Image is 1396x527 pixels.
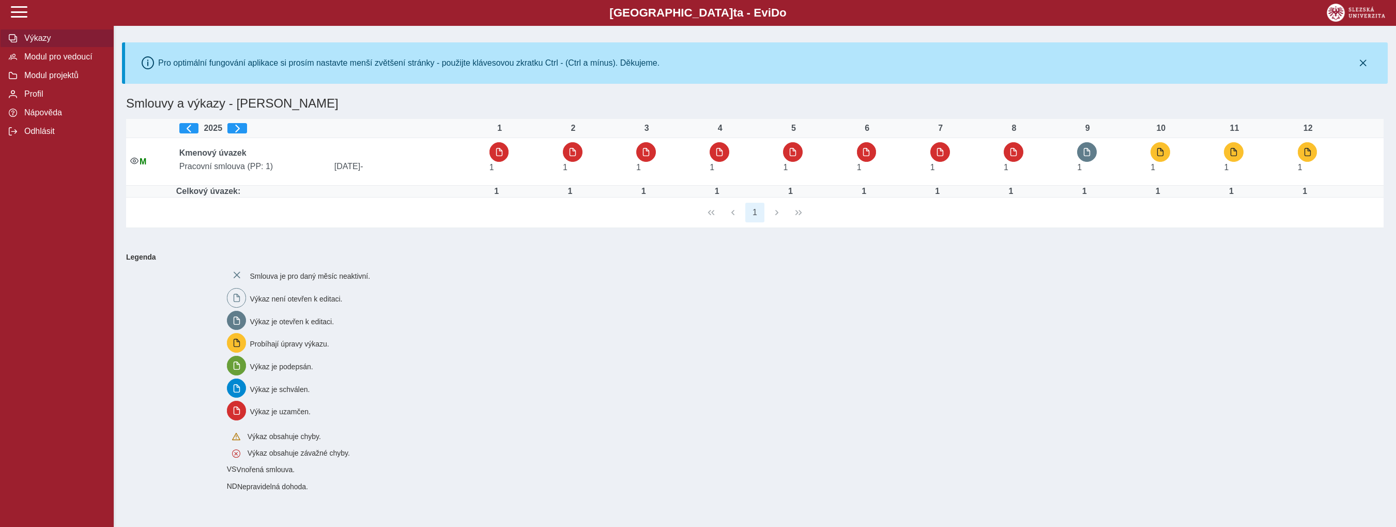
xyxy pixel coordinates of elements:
span: Smlouva je pro daný měsíc neaktivní. [250,272,370,280]
span: Modul pro vedoucí [21,52,105,62]
span: Výkaz obsahuje chyby. [248,432,321,441]
span: Úvazek : 8 h / den. 40 h / týden. [710,163,714,172]
span: o [779,6,787,19]
span: Nápověda [21,108,105,117]
img: logo_web_su.png [1327,4,1385,22]
span: Smlouva vnořená do kmene [227,482,237,490]
span: Profil [21,89,105,99]
button: 1 [745,203,765,222]
div: Úvazek : 8 h / den. 40 h / týden. [486,187,507,196]
span: D [771,6,779,19]
div: 6 [857,124,878,133]
div: Úvazek : 8 h / den. 40 h / týden. [1001,187,1021,196]
span: Pracovní smlouva (PP: 1) [175,162,330,171]
div: Úvazek : 8 h / den. 40 h / týden. [1221,187,1241,196]
span: Úvazek : 8 h / den. 40 h / týden. [1004,163,1008,172]
div: Úvazek : 8 h / den. 40 h / týden. [560,187,580,196]
span: Výkaz je schválen. [250,385,310,393]
span: Výkaz je otevřen k editaci. [250,317,334,325]
span: Úvazek : 8 h / den. 40 h / týden. [489,163,494,172]
b: [GEOGRAPHIC_DATA] a - Evi [31,6,1365,20]
div: Pro optimální fungování aplikace si prosím nastavte menší zvětšení stránky - použijte klávesovou ... [158,58,659,68]
span: Úvazek : 8 h / den. 40 h / týden. [1224,163,1229,172]
b: Kmenový úvazek [179,148,247,157]
div: 3 [636,124,657,133]
div: 11 [1224,124,1245,133]
span: Údaje souhlasí s údaji v Magionu [140,157,146,166]
div: Úvazek : 8 h / den. 40 h / týden. [1074,187,1095,196]
span: Úvazek : 8 h / den. 40 h / týden. [857,163,862,172]
span: Úvazek : 8 h / den. 40 h / týden. [783,163,788,172]
div: 4 [710,124,730,133]
div: Úvazek : 8 h / den. 40 h / týden. [927,187,948,196]
h1: Smlouvy a výkazy - [PERSON_NAME] [122,92,1177,115]
div: 1 [489,124,510,133]
span: Úvazek : 8 h / den. 40 h / týden. [636,163,641,172]
div: Úvazek : 8 h / den. 40 h / týden. [1147,187,1168,196]
div: 10 [1150,124,1171,133]
span: Smlouva vnořená do kmene [227,465,237,473]
div: 8 [1004,124,1024,133]
b: Legenda [122,249,1379,265]
span: t [733,6,737,19]
i: Smlouva je aktivní [130,157,139,165]
div: 7 [930,124,951,133]
td: Celkový úvazek: [175,186,485,198]
div: 9 [1077,124,1098,133]
div: Úvazek : 8 h / den. 40 h / týden. [1295,187,1315,196]
span: Úvazek : 8 h / den. 40 h / týden. [1150,163,1155,172]
span: Výkaz je podepsán. [250,363,313,371]
span: Probíhají úpravy výkazu. [250,340,329,348]
span: Odhlásit [21,127,105,136]
div: Úvazek : 8 h / den. 40 h / týden. [633,187,654,196]
span: Vnořená smlouva. [236,465,295,474]
span: Nepravidelná dohoda. [237,483,308,491]
div: 2 [563,124,584,133]
div: Úvazek : 8 h / den. 40 h / týden. [854,187,875,196]
div: 5 [783,124,804,133]
div: 12 [1298,124,1318,133]
span: Výkaz obsahuje závažné chyby. [248,449,350,457]
span: Úvazek : 8 h / den. 40 h / týden. [1298,163,1302,172]
span: Výkazy [21,34,105,43]
span: - [360,162,363,171]
span: Úvazek : 8 h / den. 40 h / týden. [930,163,935,172]
div: Úvazek : 8 h / den. 40 h / týden. [707,187,727,196]
div: Úvazek : 8 h / den. 40 h / týden. [780,187,801,196]
span: Úvazek : 8 h / den. 40 h / týden. [563,163,567,172]
span: Výkaz není otevřen k editaci. [250,295,342,303]
span: Úvazek : 8 h / den. 40 h / týden. [1077,163,1082,172]
div: 2025 [179,123,481,133]
span: [DATE] [330,162,485,171]
span: Výkaz je uzamčen. [250,408,311,416]
span: Modul projektů [21,71,105,80]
